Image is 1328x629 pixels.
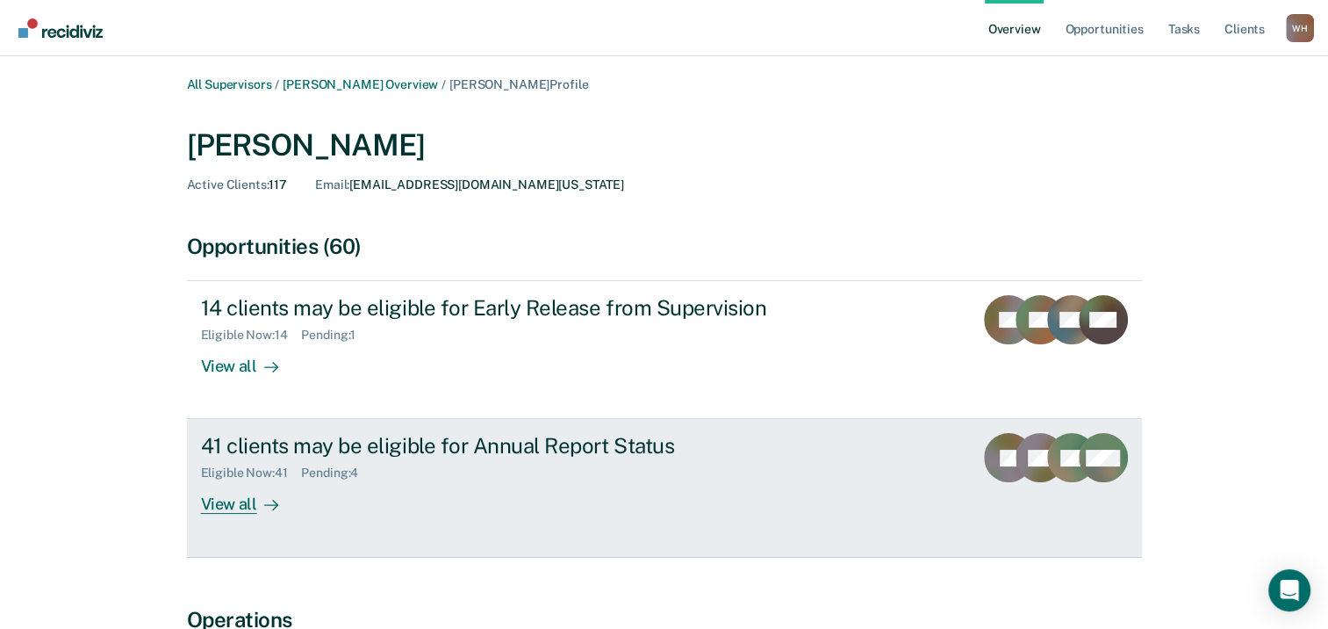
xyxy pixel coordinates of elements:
[449,77,588,91] span: [PERSON_NAME] Profile
[187,177,288,192] div: 117
[283,77,438,91] a: [PERSON_NAME] Overview
[301,328,370,343] div: Pending : 1
[1268,569,1310,611] div: Open Intercom Messenger
[18,18,103,38] img: Recidiviz
[187,280,1142,419] a: 14 clients may be eligible for Early Release from SupervisionEligible Now:14Pending:1View all
[271,77,283,91] span: /
[201,481,299,515] div: View all
[201,343,299,377] div: View all
[315,177,349,192] span: Email :
[438,77,449,91] span: /
[301,466,372,481] div: Pending : 4
[201,433,817,459] div: 41 clients may be eligible for Annual Report Status
[1286,14,1314,42] button: Profile dropdown button
[1286,14,1314,42] div: W H
[187,419,1142,557] a: 41 clients may be eligible for Annual Report StatusEligible Now:41Pending:4View all
[201,295,817,321] div: 14 clients may be eligible for Early Release from Supervision
[201,328,302,343] div: Eligible Now : 14
[187,234,1142,259] div: Opportunities (60)
[201,466,302,481] div: Eligible Now : 41
[187,127,1142,163] div: [PERSON_NAME]
[315,177,624,192] div: [EMAIL_ADDRESS][DOMAIN_NAME][US_STATE]
[187,177,269,192] span: Active Clients :
[187,77,272,91] a: All Supervisors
